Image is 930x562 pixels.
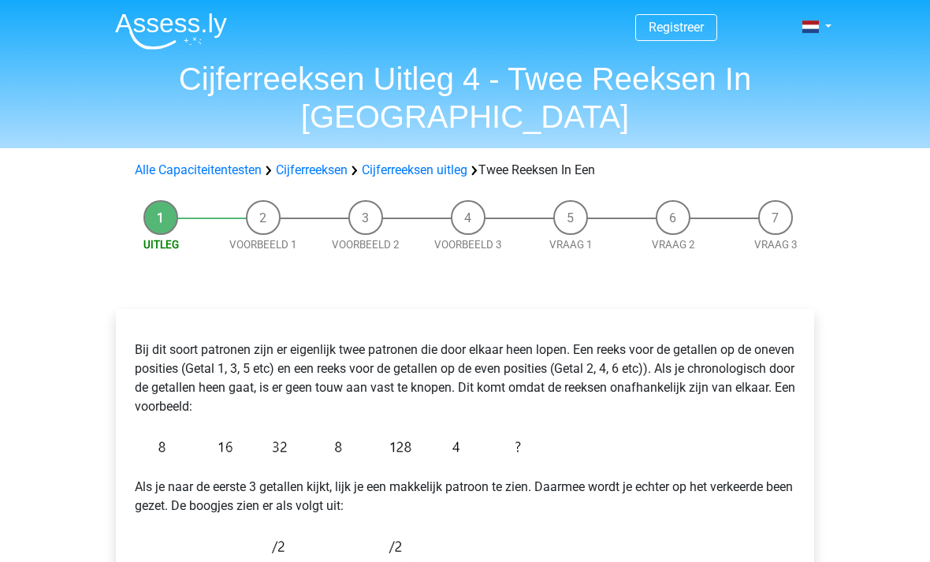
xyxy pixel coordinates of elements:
a: Voorbeeld 1 [229,239,297,251]
a: Registreer [649,20,704,35]
a: Vraag 2 [652,239,695,251]
p: Als je naar de eerste 3 getallen kijkt, lijk je een makkelijk patroon te zien. Daarmee wordt je e... [135,478,795,515]
a: Vraag 1 [549,239,593,251]
p: Bij dit soort patronen zijn er eigenlijk twee patronen die door elkaar heen lopen. Een reeks voor... [135,341,795,416]
a: Voorbeeld 2 [332,239,400,251]
a: Vraag 3 [754,239,798,251]
a: Uitleg [143,239,179,251]
a: Cijferreeksen [276,162,348,177]
a: Cijferreeksen uitleg [362,162,467,177]
img: Intertwinging_intro_1.png [135,429,529,465]
img: Assessly [115,13,227,50]
a: Alle Capaciteitentesten [135,162,262,177]
a: Voorbeeld 3 [434,239,502,251]
h1: Cijferreeksen Uitleg 4 - Twee Reeksen In [GEOGRAPHIC_DATA] [102,60,828,136]
div: Twee Reeksen In Een [128,161,802,180]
